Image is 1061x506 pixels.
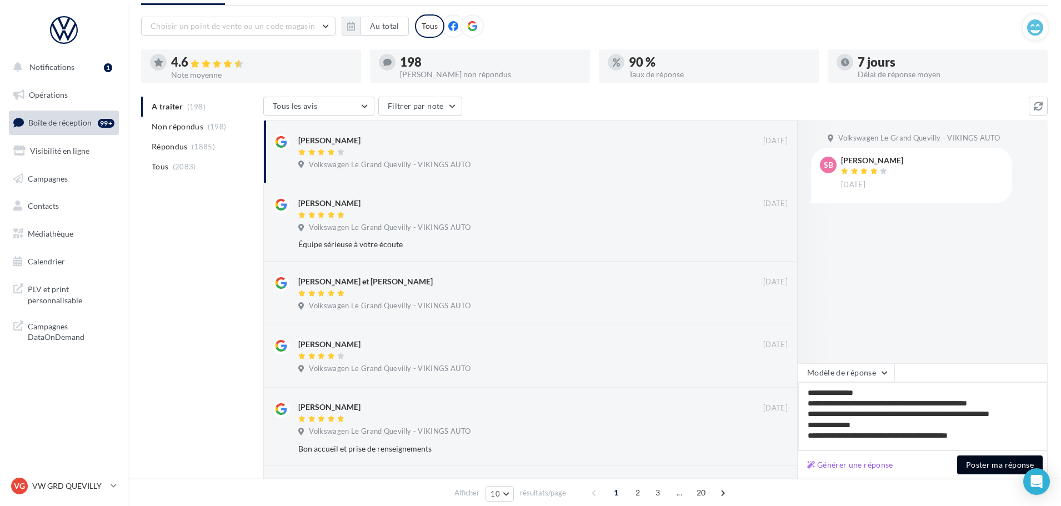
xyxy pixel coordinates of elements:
[491,489,500,498] span: 10
[454,488,479,498] span: Afficher
[841,157,903,164] div: [PERSON_NAME]
[298,402,361,413] div: [PERSON_NAME]
[7,83,121,107] a: Opérations
[670,484,688,502] span: ...
[152,121,203,132] span: Non répondus
[298,198,361,209] div: [PERSON_NAME]
[7,194,121,218] a: Contacts
[858,71,1039,78] div: Délai de réponse moyen
[692,484,710,502] span: 20
[957,455,1043,474] button: Poster ma réponse
[649,484,667,502] span: 3
[400,56,581,68] div: 198
[104,63,112,72] div: 1
[7,139,121,163] a: Visibilité en ligne
[763,199,788,209] span: [DATE]
[309,301,471,311] span: Volkswagen Le Grand Quevilly - VIKINGS AUTO
[29,62,74,72] span: Notifications
[629,484,647,502] span: 2
[7,222,121,246] a: Médiathèque
[298,239,715,250] div: Équipe sérieuse à votre écoute
[30,146,89,156] span: Visibilité en ligne
[763,403,788,413] span: [DATE]
[309,427,471,437] span: Volkswagen Le Grand Quevilly - VIKINGS AUTO
[841,180,865,190] span: [DATE]
[28,282,114,305] span: PLV et print personnalisable
[28,319,114,343] span: Campagnes DataOnDemand
[141,17,336,36] button: Choisir un point de vente ou un code magasin
[7,250,121,273] a: Calendrier
[7,167,121,191] a: Campagnes
[838,133,1000,143] span: Volkswagen Le Grand Quevilly - VIKINGS AUTO
[378,97,462,116] button: Filtrer par note
[415,14,444,38] div: Tous
[763,277,788,287] span: [DATE]
[173,162,196,171] span: (2083)
[342,17,409,36] button: Au total
[803,458,898,472] button: Générer une réponse
[98,119,114,128] div: 99+
[298,443,715,454] div: Bon accueil et prise de renseignements
[151,21,315,31] span: Choisir un point de vente ou un code magasin
[32,480,106,492] p: VW GRD QUEVILLY
[798,363,894,382] button: Modèle de réponse
[273,101,318,111] span: Tous les avis
[298,276,433,287] div: [PERSON_NAME] et [PERSON_NAME]
[29,90,68,99] span: Opérations
[361,17,409,36] button: Au total
[858,56,1039,68] div: 7 jours
[28,257,65,266] span: Calendrier
[824,159,833,171] span: SB
[7,277,121,310] a: PLV et print personnalisable
[152,161,168,172] span: Tous
[607,484,625,502] span: 1
[629,71,810,78] div: Taux de réponse
[486,486,514,502] button: 10
[309,223,471,233] span: Volkswagen Le Grand Quevilly - VIKINGS AUTO
[400,71,581,78] div: [PERSON_NAME] non répondus
[263,97,374,116] button: Tous les avis
[763,136,788,146] span: [DATE]
[28,173,68,183] span: Campagnes
[1023,468,1050,495] div: Open Intercom Messenger
[152,141,188,152] span: Répondus
[7,56,117,79] button: Notifications 1
[28,201,59,211] span: Contacts
[28,118,92,127] span: Boîte de réception
[171,71,352,79] div: Note moyenne
[298,135,361,146] div: [PERSON_NAME]
[629,56,810,68] div: 90 %
[7,314,121,347] a: Campagnes DataOnDemand
[763,340,788,350] span: [DATE]
[208,122,227,131] span: (198)
[28,229,73,238] span: Médiathèque
[9,475,119,497] a: VG VW GRD QUEVILLY
[7,111,121,134] a: Boîte de réception99+
[520,488,566,498] span: résultats/page
[309,364,471,374] span: Volkswagen Le Grand Quevilly - VIKINGS AUTO
[14,480,25,492] span: VG
[171,56,352,69] div: 4.6
[192,142,215,151] span: (1885)
[309,160,471,170] span: Volkswagen Le Grand Quevilly - VIKINGS AUTO
[298,339,361,350] div: [PERSON_NAME]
